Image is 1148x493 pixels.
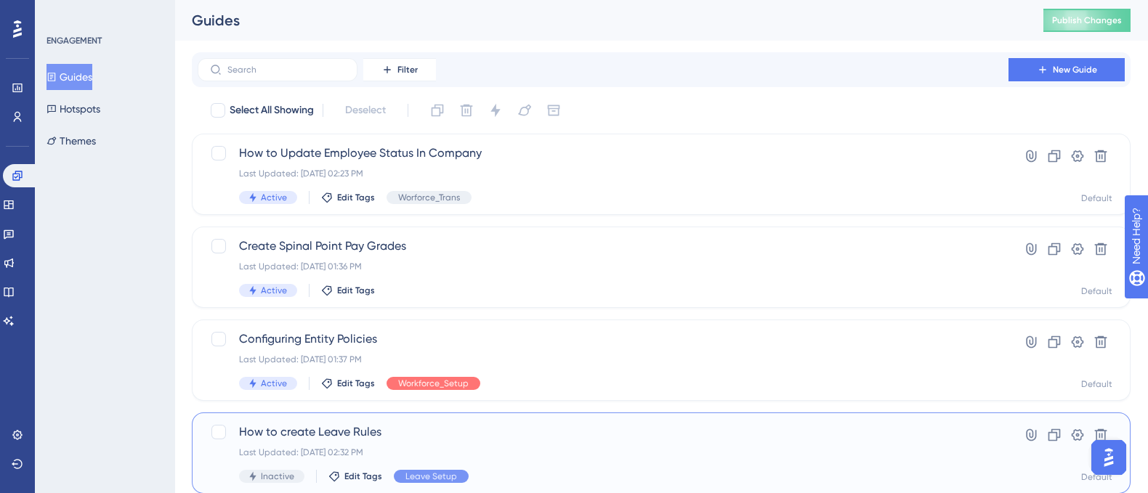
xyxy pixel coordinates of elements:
span: Leave Setup [405,470,457,482]
span: Filter [397,64,418,76]
span: Select All Showing [230,102,314,119]
div: Last Updated: [DATE] 01:37 PM [239,354,967,365]
div: Last Updated: [DATE] 02:32 PM [239,447,967,458]
span: Edit Tags [337,192,375,203]
span: Edit Tags [337,285,375,296]
span: Active [261,285,287,296]
iframe: UserGuiding AI Assistant Launcher [1087,436,1131,479]
div: Last Updated: [DATE] 01:36 PM [239,261,967,272]
span: Deselect [345,102,386,119]
div: Default [1081,378,1112,390]
div: Default [1081,285,1112,297]
span: How to create Leave Rules [239,423,967,441]
span: Inactive [261,470,294,482]
span: Create Spinal Point Pay Grades [239,237,967,255]
button: Hotspots [47,96,100,122]
button: Edit Tags [321,285,375,296]
span: Workforce_Setup [398,378,469,389]
button: Edit Tags [321,192,375,203]
button: Edit Tags [321,378,375,389]
span: Active [261,378,287,389]
div: Default [1081,192,1112,204]
button: Edit Tags [328,470,382,482]
span: Active [261,192,287,203]
div: Last Updated: [DATE] 02:23 PM [239,168,967,179]
span: How to Update Employee Status In Company [239,144,967,162]
span: Configuring Entity Policies [239,330,967,348]
button: Publish Changes [1043,9,1131,32]
input: Search [227,65,345,75]
span: Need Help? [34,4,91,21]
span: Edit Tags [344,470,382,482]
button: Deselect [332,97,399,123]
button: Themes [47,128,96,154]
button: Filter [363,58,436,81]
span: Edit Tags [337,378,375,389]
span: Worforce_Trans [398,192,460,203]
div: ENGAGEMENT [47,35,102,46]
button: New Guide [1008,58,1125,81]
span: Publish Changes [1052,15,1122,26]
button: Guides [47,64,92,90]
span: New Guide [1053,64,1097,76]
div: Guides [192,10,1007,30]
div: Default [1081,471,1112,483]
